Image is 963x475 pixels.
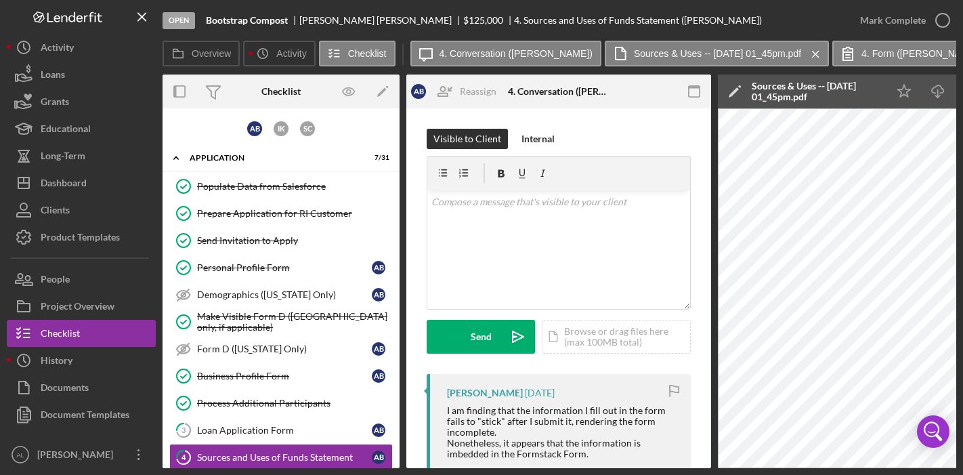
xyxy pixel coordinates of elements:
[41,142,85,173] div: Long-Term
[372,424,385,437] div: A B
[41,34,74,64] div: Activity
[243,41,315,66] button: Activity
[514,15,762,26] div: 4. Sources and Uses of Funds Statement ([PERSON_NAME])
[372,261,385,274] div: A B
[7,320,156,347] button: Checklist
[41,197,70,227] div: Clients
[299,15,463,26] div: [PERSON_NAME] [PERSON_NAME]
[163,12,195,29] div: Open
[410,41,601,66] button: 4. Conversation ([PERSON_NAME])
[7,61,156,88] button: Loans
[7,34,156,61] button: Activity
[41,374,89,405] div: Documents
[525,388,555,398] time: 2025-07-05 17:08
[197,262,372,273] div: Personal Profile Form
[169,308,393,335] a: Make Visible Form D ([GEOGRAPHIC_DATA] only, if applicable)
[190,154,356,162] div: Application
[515,129,561,149] button: Internal
[206,15,288,26] b: Bootstrap Compost
[411,84,426,99] div: A B
[365,154,389,162] div: 7 / 31
[247,121,262,136] div: A B
[169,173,393,200] a: Populate Data from Salesforce
[41,115,91,146] div: Educational
[41,320,80,350] div: Checklist
[163,41,240,66] button: Overview
[460,78,496,105] div: Reassign
[41,347,72,377] div: History
[521,129,555,149] div: Internal
[634,48,801,59] label: Sources & Uses -- [DATE] 01_45pm.pdf
[7,441,156,468] button: AL[PERSON_NAME]
[34,441,122,472] div: [PERSON_NAME]
[197,452,372,463] div: Sources and Uses of Funds Statement
[274,121,288,136] div: I K
[440,48,593,59] label: 4. Conversation ([PERSON_NAME])
[197,425,372,436] div: Loan Application Form
[7,115,156,142] button: Educational
[41,401,129,432] div: Document Templates
[372,288,385,302] div: A B
[169,335,393,363] a: Form D ([US_STATE] Only)AB
[847,7,956,34] button: Mark Complete
[181,426,186,434] tspan: 3
[433,129,501,149] div: Visible to Client
[41,224,120,254] div: Product Templates
[197,289,372,300] div: Demographics ([US_STATE] Only)
[300,121,315,136] div: S C
[169,227,393,254] a: Send Invitation to Apply
[471,320,492,354] div: Send
[41,266,70,296] div: People
[181,453,186,461] tspan: 4
[41,293,114,323] div: Project Overview
[197,311,392,333] div: Make Visible Form D ([GEOGRAPHIC_DATA] only, if applicable)
[447,405,677,459] div: I am finding that the information I fill out in the form fails to "stick" after I submit it, rend...
[463,14,503,26] span: $125,000
[7,347,156,374] button: History
[197,235,392,246] div: Send Invitation to Apply
[917,415,949,448] div: Open Intercom Messenger
[7,293,156,320] button: Project Overview
[404,78,510,105] button: ABReassign
[752,81,880,102] div: Sources & Uses -- [DATE] 01_45pm.pdf
[169,363,393,390] a: Business Profile FormAB
[169,200,393,227] a: Prepare Application for RI Customer
[41,61,65,91] div: Loans
[169,254,393,281] a: Personal Profile FormAB
[7,224,156,251] button: Product Templates
[7,88,156,115] button: Grants
[7,401,156,428] button: Document Templates
[7,374,156,401] button: Documents
[319,41,395,66] button: Checklist
[169,281,393,308] a: Demographics ([US_STATE] Only)AB
[427,320,535,354] button: Send
[197,181,392,192] div: Populate Data from Salesforce
[261,86,301,97] div: Checklist
[7,197,156,224] button: Clients
[372,451,385,464] div: A B
[192,48,231,59] label: Overview
[447,388,523,398] div: [PERSON_NAME]
[41,169,87,200] div: Dashboard
[372,342,385,356] div: A B
[41,88,69,119] div: Grants
[7,266,156,293] button: People
[16,451,24,459] text: AL
[508,86,609,97] div: 4. Conversation ([PERSON_NAME])
[348,48,387,59] label: Checklist
[276,48,306,59] label: Activity
[197,208,392,219] div: Prepare Application for RI Customer
[7,169,156,197] button: Dashboard
[7,142,156,169] button: Long-Term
